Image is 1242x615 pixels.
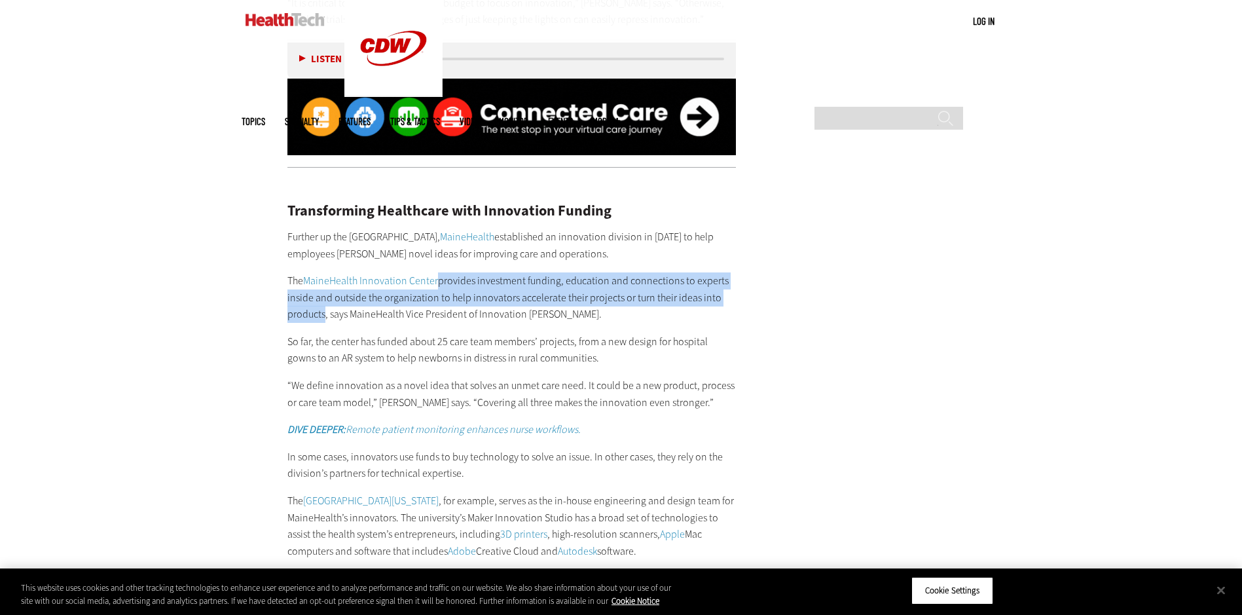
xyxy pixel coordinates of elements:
p: So far, the center has funded about 25 care team members’ projects, from a new design for hospita... [287,333,737,367]
p: The provides investment funding, education and connections to experts inside and outside the orga... [287,272,737,323]
a: Events [548,117,573,126]
button: Cookie Settings [911,577,993,605]
a: MaineHealth [440,230,494,244]
span: More [593,117,620,126]
p: The , for example, serves as the in-house engineering and design team for MaineHealth’s innovator... [287,493,737,559]
p: In some cases, innovators use funds to buy technology to solve an issue. In other cases, they rel... [287,449,737,482]
a: Features [338,117,371,126]
a: Log in [973,15,995,27]
p: Further up the [GEOGRAPHIC_DATA], established an innovation division in [DATE] to help employees ... [287,229,737,262]
a: MonITor [499,117,528,126]
span: Specialty [285,117,319,126]
div: User menu [973,14,995,28]
a: DIVE DEEPER: [287,422,346,436]
a: Tips & Tactics [390,117,440,126]
h2: Transforming Healthcare with Innovation Funding [287,204,737,218]
a: Autodesk [558,544,597,558]
a: Remote patient monitoring enhances nurse workflows. [346,422,581,436]
button: Close [1207,576,1235,605]
img: Home [246,13,325,26]
a: Adobe [448,544,476,558]
a: CDW [344,86,443,100]
a: Video [460,117,479,126]
a: More information about your privacy [612,595,659,606]
div: This website uses cookies and other tracking technologies to enhance user experience and to analy... [21,582,683,607]
a: 3D printers [500,527,547,541]
span: Topics [242,117,265,126]
p: “We define innovation as a novel idea that solves an unmet care need. It could be a new product, ... [287,377,737,411]
a: MaineHealth Innovation Center [303,274,438,288]
a: [GEOGRAPHIC_DATA][US_STATE] [303,494,439,508]
a: Apple [660,527,685,541]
